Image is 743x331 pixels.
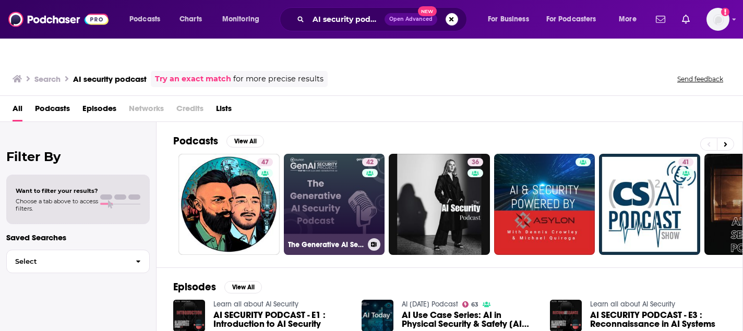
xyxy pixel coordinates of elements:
[178,154,280,255] a: 47
[308,11,385,28] input: Search podcasts, credits, & more...
[6,149,150,164] h2: Filter By
[173,134,218,148] h2: Podcasts
[35,100,70,121] a: Podcasts
[129,100,164,121] span: Networks
[471,302,478,307] span: 63
[462,301,479,308] a: 63
[652,10,669,28] a: Show notifications dropdown
[34,74,61,84] h3: Search
[288,240,364,249] h3: The Generative AI Security Podcast
[261,157,269,168] span: 47
[173,280,216,293] h2: Episodes
[389,17,433,22] span: Open Advanced
[402,300,458,309] a: AI Today Podcast
[290,7,477,31] div: Search podcasts, credits, & more...
[6,232,150,242] p: Saved Searches
[122,11,174,28] button: open menu
[385,13,437,26] button: Open AdvancedNew
[468,158,483,166] a: 36
[678,10,694,28] a: Show notifications dropdown
[7,258,127,265] span: Select
[233,73,323,85] span: for more precise results
[213,311,349,328] a: AI SECURITY PODCAST - E1 : Introduction to AI Security
[155,73,231,85] a: Try an exact match
[73,74,147,84] h3: AI security podcast
[366,157,374,168] span: 42
[179,12,202,27] span: Charts
[402,311,537,328] a: AI Use Case Series: AI in Physical Security & Safety [AI Today Podcast]
[173,11,208,28] a: Charts
[176,100,203,121] span: Credits
[389,154,490,255] a: 36
[216,100,232,121] a: Lists
[16,198,98,212] span: Choose a tab above to access filters.
[590,311,726,328] a: AI SECURITY PODCAST - E3 : Reconnaissance in AI Systems
[222,12,259,27] span: Monitoring
[284,154,385,255] a: 42The Generative AI Security Podcast
[82,100,116,121] a: Episodes
[682,157,689,168] span: 41
[612,11,650,28] button: open menu
[402,311,537,328] span: AI Use Case Series: AI in Physical Security & Safety [AI [DATE] Podcast]
[674,75,726,83] button: Send feedback
[6,250,150,273] button: Select
[488,12,529,27] span: For Business
[173,134,264,148] a: PodcastsView All
[226,135,264,148] button: View All
[8,9,109,29] img: Podchaser - Follow, Share and Rate Podcasts
[129,12,160,27] span: Podcasts
[173,280,262,293] a: EpisodesView All
[418,6,437,16] span: New
[678,158,693,166] a: 41
[257,158,273,166] a: 47
[590,300,675,309] a: Learn all about AI Security
[13,100,22,121] a: All
[224,281,262,293] button: View All
[16,187,98,194] span: Want to filter your results?
[472,157,479,168] span: 36
[721,8,729,16] svg: Add a profile image
[706,8,729,31] button: Show profile menu
[546,12,596,27] span: For Podcasters
[599,154,700,255] a: 41
[619,12,637,27] span: More
[215,11,273,28] button: open menu
[706,8,729,31] img: User Profile
[362,158,378,166] a: 42
[540,11,612,28] button: open menu
[481,11,542,28] button: open menu
[213,300,298,309] a: Learn all about AI Security
[706,8,729,31] span: Logged in as PresleyM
